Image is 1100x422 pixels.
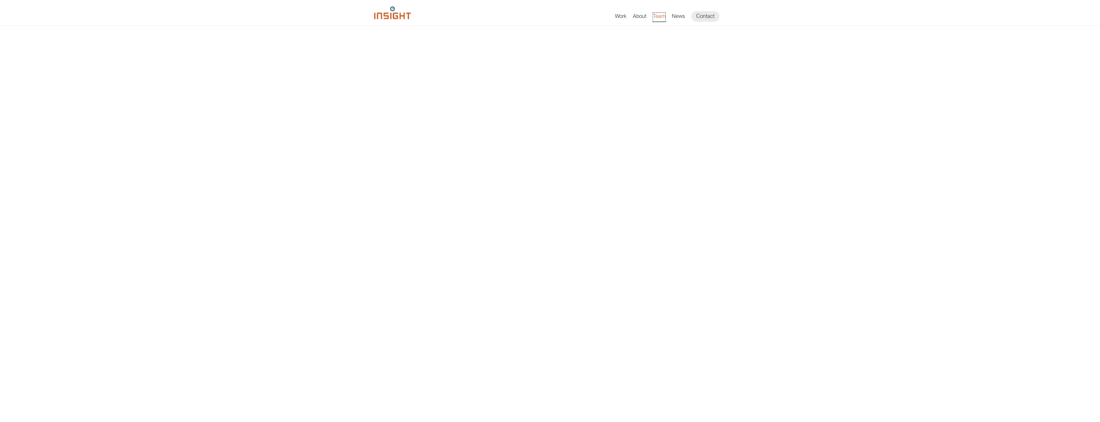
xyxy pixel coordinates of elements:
a: Contact [691,11,719,22]
a: Work [615,13,626,22]
nav: primary navigation menu [615,11,726,22]
a: About [633,13,647,22]
a: Team [653,13,665,22]
a: News [672,13,685,22]
img: Insight Marketing Design [374,6,411,19]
